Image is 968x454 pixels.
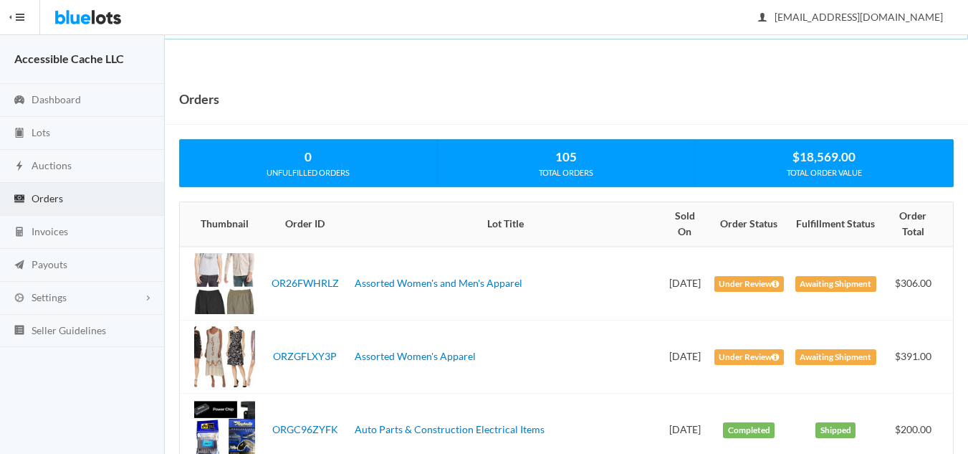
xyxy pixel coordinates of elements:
ion-icon: flash [12,160,27,174]
span: Dashboard [32,93,81,105]
a: ORZGFLXY3P [273,350,337,362]
td: [DATE] [661,247,709,321]
strong: $18,569.00 [792,149,856,164]
th: Order Total [882,202,953,247]
span: Seller Guidelines [32,324,106,336]
span: Payouts [32,258,67,270]
span: Invoices [32,225,68,237]
span: Settings [32,291,67,303]
h1: Orders [179,88,219,110]
ion-icon: paper plane [12,259,27,273]
th: Order Status [709,202,790,247]
div: TOTAL ORDERS [438,166,695,179]
ion-icon: calculator [12,226,27,240]
label: Awaiting Shipment [795,276,876,292]
ion-icon: person [755,11,770,25]
th: Thumbnail [180,202,261,247]
label: Completed [723,422,775,438]
span: [EMAIL_ADDRESS][DOMAIN_NAME] [759,11,943,23]
span: Orders [32,192,63,204]
ion-icon: cog [12,292,27,306]
a: Assorted Women's and Men's Apparel [355,277,522,289]
a: Auto Parts & Construction Electrical Items [355,423,545,435]
td: $306.00 [882,247,953,321]
a: OR26FWHRLZ [272,277,339,289]
div: TOTAL ORDER VALUE [695,166,953,179]
ion-icon: cash [12,193,27,207]
a: ORGC96ZYFK [272,423,338,435]
div: UNFULFILLED ORDERS [180,166,437,179]
strong: 105 [555,149,577,164]
label: Under Review [714,276,784,292]
td: $391.00 [882,321,953,394]
ion-icon: clipboard [12,127,27,141]
span: Lots [32,126,50,138]
th: Order ID [261,202,349,247]
span: Auctions [32,159,72,171]
td: [DATE] [661,321,709,394]
th: Fulfillment Status [790,202,882,247]
th: Sold On [661,202,709,247]
a: Assorted Women's Apparel [355,350,476,362]
ion-icon: list box [12,324,27,338]
label: Awaiting Shipment [795,349,876,365]
label: Shipped [815,422,856,438]
strong: 0 [305,149,312,164]
label: Under Review [714,349,784,365]
th: Lot Title [349,202,661,247]
ion-icon: speedometer [12,94,27,108]
strong: Accessible Cache LLC [14,52,124,65]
